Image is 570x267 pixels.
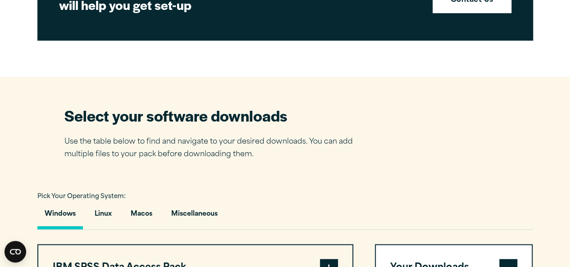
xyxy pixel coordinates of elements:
[87,204,119,229] button: Linux
[64,105,366,126] h2: Select your software downloads
[37,204,83,229] button: Windows
[164,204,225,229] button: Miscellaneous
[64,136,366,162] p: Use the table below to find and navigate to your desired downloads. You can add multiple files to...
[5,241,26,262] button: Open CMP widget
[123,204,160,229] button: Macos
[37,194,126,199] span: Pick Your Operating System:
